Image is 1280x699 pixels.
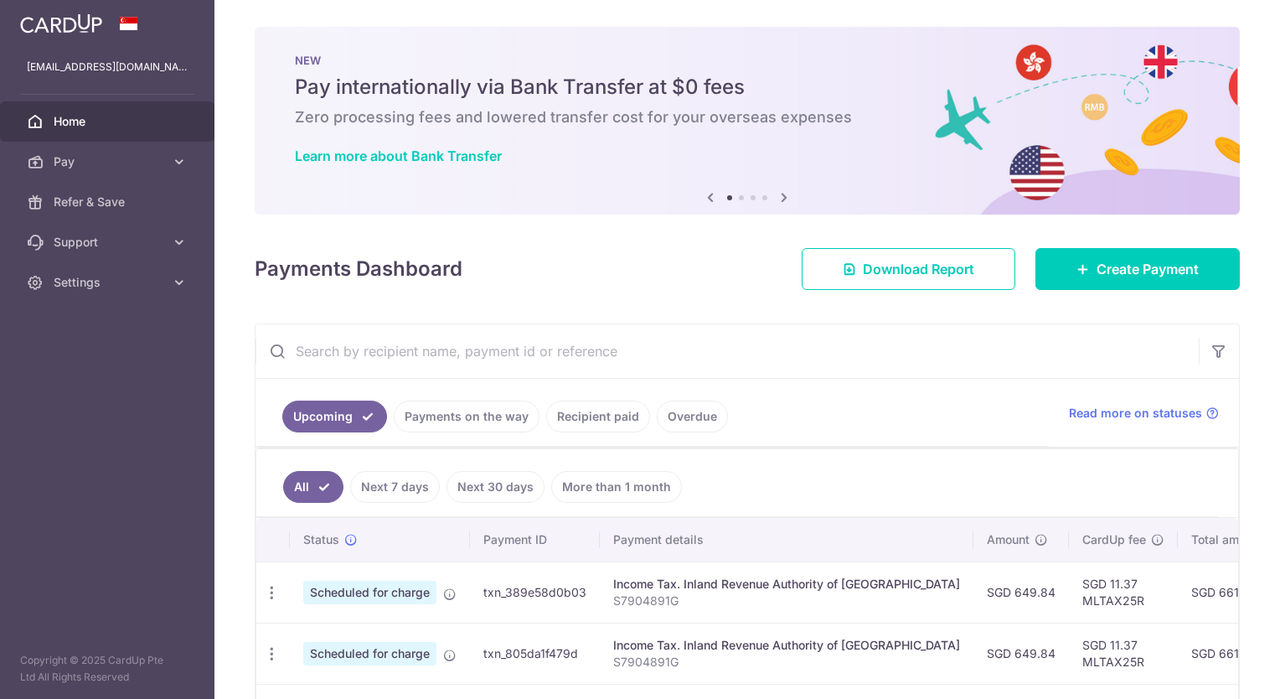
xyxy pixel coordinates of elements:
h6: Zero processing fees and lowered transfer cost for your overseas expenses [295,107,1200,127]
div: Income Tax. Inland Revenue Authority of [GEOGRAPHIC_DATA] [613,576,960,593]
td: txn_805da1f479d [470,623,600,684]
p: [EMAIL_ADDRESS][DOMAIN_NAME] [27,59,188,75]
a: Overdue [657,401,728,432]
span: Create Payment [1097,259,1199,279]
span: Total amt. [1191,531,1246,548]
span: Download Report [863,259,974,279]
span: Scheduled for charge [303,642,436,665]
span: Amount [987,531,1030,548]
p: S7904891G [613,654,960,671]
a: Next 30 days [446,471,545,503]
img: Bank transfer banner [255,27,1240,215]
span: Read more on statuses [1069,405,1202,422]
td: SGD 661.21 [1178,623,1278,684]
span: Scheduled for charge [303,581,436,604]
td: SGD 649.84 [973,623,1069,684]
span: Status [303,531,339,548]
a: Download Report [802,248,1015,290]
span: Refer & Save [54,194,164,210]
a: Read more on statuses [1069,405,1219,422]
a: Next 7 days [350,471,440,503]
span: Settings [54,274,164,291]
p: NEW [295,54,1200,67]
a: Upcoming [282,401,387,432]
img: CardUp [20,13,102,34]
td: SGD 661.21 [1178,562,1278,623]
span: Pay [54,153,164,170]
a: Create Payment [1035,248,1240,290]
th: Payment ID [470,518,600,562]
a: Payments on the way [394,401,539,432]
span: Support [54,234,164,251]
td: txn_389e58d0b03 [470,562,600,623]
th: Payment details [600,518,973,562]
a: More than 1 month [551,471,682,503]
a: All [283,471,343,503]
a: Learn more about Bank Transfer [295,148,502,164]
td: SGD 11.37 MLTAX25R [1069,562,1178,623]
td: SGD 649.84 [973,562,1069,623]
h4: Payments Dashboard [255,254,462,284]
span: Home [54,113,164,130]
span: CardUp fee [1082,531,1146,548]
h5: Pay internationally via Bank Transfer at $0 fees [295,74,1200,101]
a: Recipient paid [546,401,650,432]
td: SGD 11.37 MLTAX25R [1069,623,1178,684]
p: S7904891G [613,593,960,609]
input: Search by recipient name, payment id or reference [255,324,1199,378]
div: Income Tax. Inland Revenue Authority of [GEOGRAPHIC_DATA] [613,637,960,654]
